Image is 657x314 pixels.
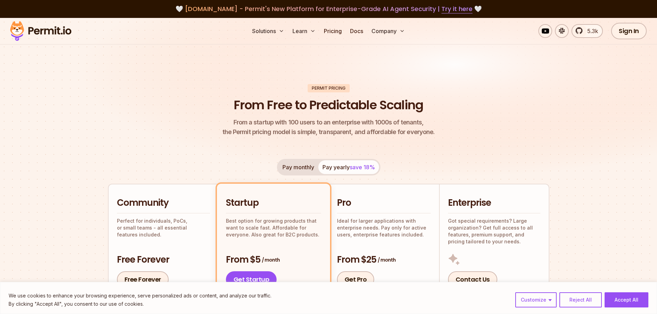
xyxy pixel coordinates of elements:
h2: Startup [226,197,321,209]
button: Solutions [249,24,287,38]
h1: From Free to Predictable Scaling [234,97,423,114]
span: / month [262,256,280,263]
p: Perfect for individuals, PoCs, or small teams - all essential features included. [117,217,210,238]
img: Permit logo [7,19,74,43]
p: the Permit pricing model is simple, transparent, and affordable for everyone. [222,118,435,137]
span: / month [378,256,396,263]
button: Pay monthly [278,160,318,174]
a: Docs [347,24,366,38]
h3: From $5 [226,254,321,266]
span: [DOMAIN_NAME] - Permit's New Platform for Enterprise-Grade AI Agent Security | [185,4,472,13]
button: Learn [290,24,318,38]
a: Get Pro [337,271,375,288]
h2: Community [117,197,210,209]
button: Company [369,24,408,38]
h3: From $25 [337,254,431,266]
a: Try it here [441,4,472,13]
p: By clicking "Accept All", you consent to our use of cookies. [9,300,271,308]
button: Reject All [559,292,602,307]
div: Permit Pricing [308,84,350,92]
a: Free Forever [117,271,169,288]
span: 5.3k [583,27,598,35]
p: We use cookies to enhance your browsing experience, serve personalized ads or content, and analyz... [9,292,271,300]
button: Accept All [605,292,648,307]
h3: Free Forever [117,254,210,266]
p: Got special requirements? Large organization? Get full access to all features, premium support, a... [448,217,540,245]
a: 5.3k [571,24,603,38]
p: Best option for growing products that want to scale fast. Affordable for everyone. Also great for... [226,217,321,238]
p: Ideal for larger applications with enterprise needs. Pay only for active users, enterprise featur... [337,217,431,238]
h2: Enterprise [448,197,540,209]
h2: Pro [337,197,431,209]
a: Pricing [321,24,345,38]
a: Contact Us [448,271,497,288]
a: Get Startup [226,271,277,288]
div: 🤍 🤍 [17,4,640,14]
button: Customize [515,292,557,307]
a: Sign In [611,23,647,39]
span: From a startup with 100 users to an enterprise with 1000s of tenants, [222,118,435,127]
